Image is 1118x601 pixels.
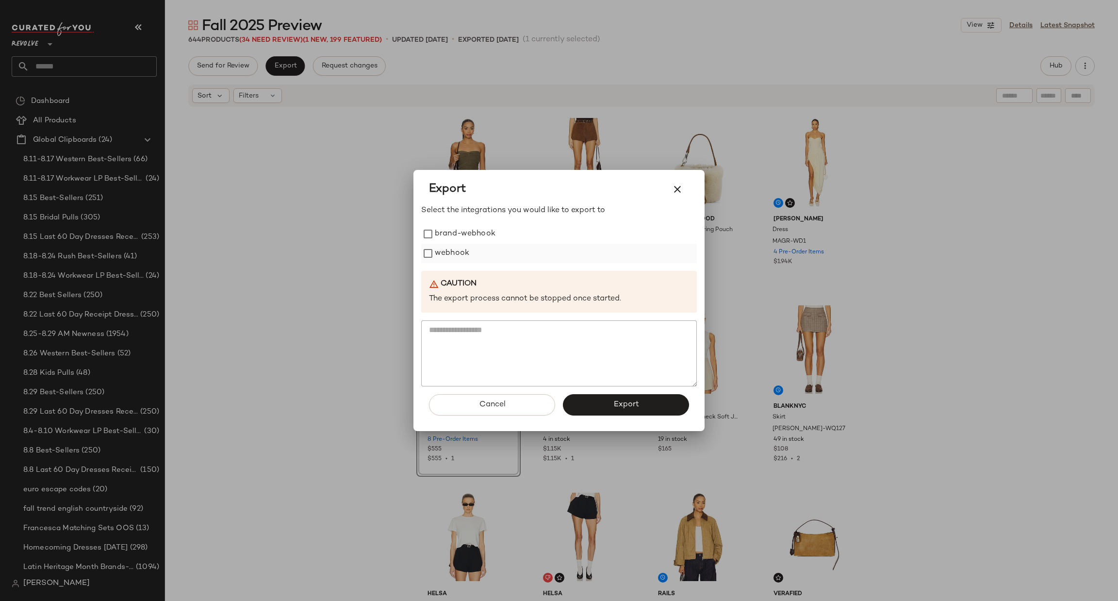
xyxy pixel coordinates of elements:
[429,394,555,416] button: Cancel
[478,400,505,409] span: Cancel
[563,394,689,416] button: Export
[613,400,639,409] span: Export
[429,182,466,197] span: Export
[421,205,697,217] p: Select the integrations you would like to export to
[435,244,469,263] label: webhook
[441,279,477,290] b: Caution
[429,294,689,305] p: The export process cannot be stopped once started.
[435,224,495,244] label: brand-webhook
